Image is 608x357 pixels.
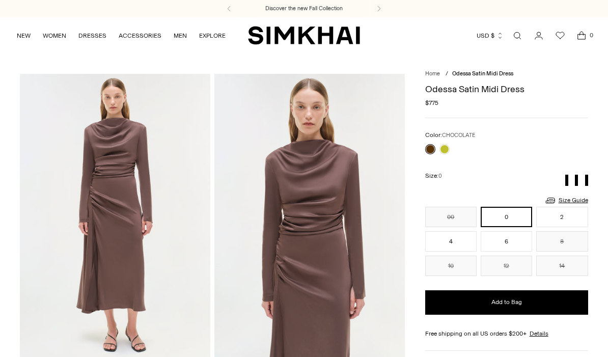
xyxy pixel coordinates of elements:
a: Go to the account page [529,25,549,46]
a: SIMKHAI [248,25,360,45]
button: Add to Bag [425,290,588,315]
a: Wishlist [550,25,570,46]
span: Add to Bag [491,298,522,307]
div: Free shipping on all US orders $200+ [425,329,588,338]
button: 10 [425,256,477,276]
span: 0 [438,173,442,179]
div: / [446,70,448,78]
button: 8 [536,231,588,252]
button: 0 [481,207,532,227]
a: Open search modal [507,25,528,46]
button: 14 [536,256,588,276]
a: MEN [174,24,187,47]
button: 00 [425,207,477,227]
nav: breadcrumbs [425,70,588,78]
a: Discover the new Fall Collection [265,5,343,13]
span: 0 [587,31,596,40]
a: EXPLORE [199,24,226,47]
label: Color: [425,130,475,140]
a: Details [530,329,548,338]
a: Home [425,70,440,77]
span: Odessa Satin Midi Dress [452,70,513,77]
span: $775 [425,98,438,107]
a: Open cart modal [571,25,592,46]
button: 6 [481,231,532,252]
a: WOMEN [43,24,66,47]
button: 2 [536,207,588,227]
button: 4 [425,231,477,252]
a: ACCESSORIES [119,24,161,47]
a: DRESSES [78,24,106,47]
a: NEW [17,24,31,47]
button: USD $ [477,24,504,47]
h1: Odessa Satin Midi Dress [425,85,588,94]
a: Size Guide [544,194,588,207]
span: CHOCOLATE [442,132,475,139]
label: Size: [425,171,442,181]
button: 12 [481,256,532,276]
